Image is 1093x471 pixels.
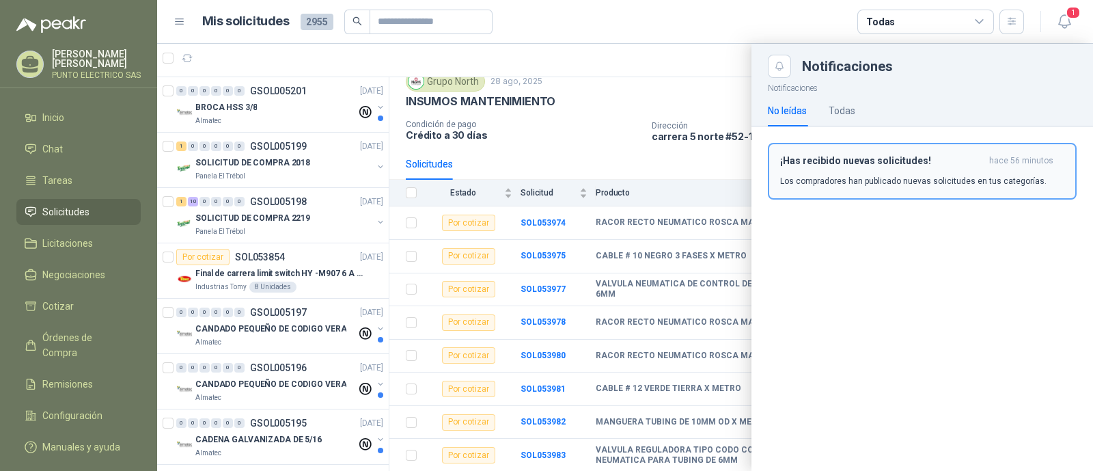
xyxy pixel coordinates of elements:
[989,155,1053,167] span: hace 56 minutos
[751,78,1093,95] p: Notificaciones
[52,71,141,79] p: PUNTO ELECTRICO SAS
[768,55,791,78] button: Close
[16,403,141,429] a: Configuración
[866,14,895,29] div: Todas
[42,204,89,219] span: Solicitudes
[42,110,64,125] span: Inicio
[202,12,290,31] h1: Mis solicitudes
[16,293,141,319] a: Cotizar
[1052,10,1077,34] button: 1
[52,49,141,68] p: [PERSON_NAME] [PERSON_NAME]
[16,199,141,225] a: Solicitudes
[16,105,141,131] a: Inicio
[42,142,63,157] span: Chat
[16,16,86,33] img: Logo peakr
[16,167,141,193] a: Tareas
[16,371,141,397] a: Remisiones
[16,230,141,256] a: Licitaciones
[42,267,105,282] span: Negociaciones
[301,14,333,30] span: 2955
[780,155,984,167] h3: ¡Has recibido nuevas solicitudes!
[16,136,141,162] a: Chat
[780,175,1047,187] p: Los compradores han publicado nuevas solicitudes en tus categorías.
[42,440,120,455] span: Manuales y ayuda
[16,325,141,366] a: Órdenes de Compra
[42,173,72,188] span: Tareas
[42,236,93,251] span: Licitaciones
[16,262,141,288] a: Negociaciones
[1066,6,1081,19] span: 1
[42,408,102,423] span: Configuración
[42,377,93,392] span: Remisiones
[16,434,141,460] a: Manuales y ayuda
[352,16,362,26] span: search
[42,299,74,314] span: Cotizar
[829,103,855,118] div: Todas
[768,143,1077,200] button: ¡Has recibido nuevas solicitudes!hace 56 minutos Los compradores han publicado nuevas solicitudes...
[768,103,807,118] div: No leídas
[802,59,1077,73] div: Notificaciones
[42,330,128,360] span: Órdenes de Compra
